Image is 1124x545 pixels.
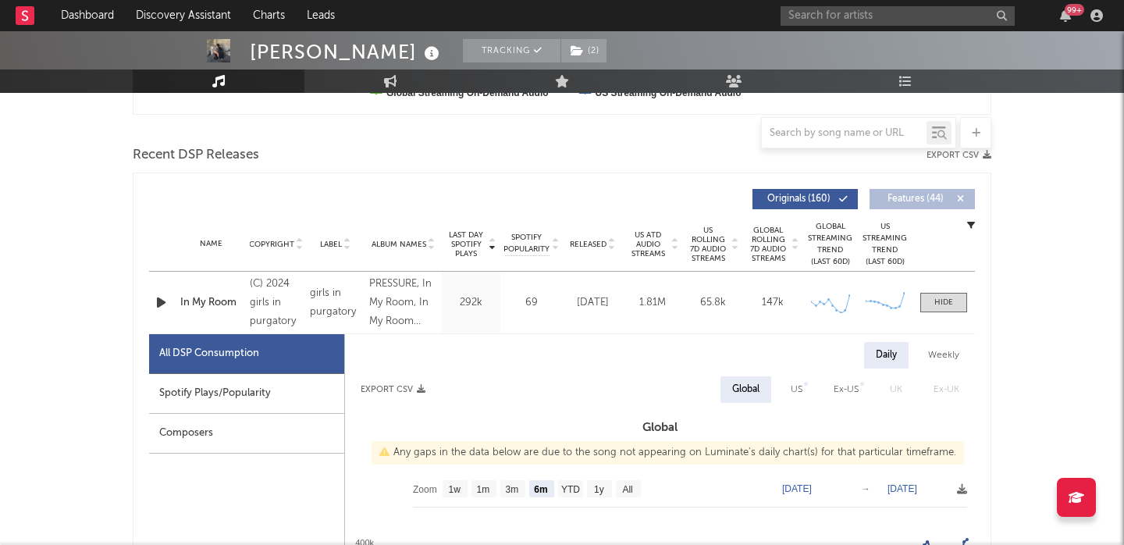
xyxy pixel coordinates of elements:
div: 147k [747,295,799,311]
span: Global Rolling 7D Audio Streams [747,226,790,263]
text: [DATE] [782,483,812,494]
div: [DATE] [567,295,619,311]
div: [PERSON_NAME] [250,39,443,65]
input: Search for artists [781,6,1015,26]
span: Released [570,240,606,249]
button: Originals(160) [752,189,858,209]
span: Copyright [249,240,294,249]
div: Name [180,238,242,250]
div: (C) 2024 girls in purgatory [250,275,301,331]
div: 65.8k [687,295,739,311]
div: Any gaps in the data below are due to the song not appearing on Luminate's daily chart(s) for tha... [372,441,964,465]
text: [DATE] [887,483,917,494]
text: 6m [534,484,547,495]
div: Global [732,380,759,399]
div: US Streaming Trend (Last 60D) [862,221,909,268]
span: Features ( 44 ) [880,194,951,204]
div: Ex-US [834,380,859,399]
text: US Streaming On-Demand Audio [596,87,742,98]
text: 1m [477,484,490,495]
span: Originals ( 160 ) [763,194,834,204]
button: Export CSV [927,151,991,160]
div: Composers [149,414,344,454]
span: Label [320,240,342,249]
input: Search by song name or URL [762,127,927,140]
text: Global Streaming On-Demand Audio [386,87,549,98]
span: Album Names [372,240,426,249]
a: In My Room [180,295,242,311]
text: 1y [594,484,604,495]
button: 99+ [1060,9,1071,22]
div: 292k [446,295,496,311]
div: Weekly [916,342,971,369]
div: Spotify Plays/Popularity [149,374,344,414]
div: PRESSURE, In My Room, In My Room (Acoustic) [369,275,438,331]
div: All DSP Consumption [159,344,259,363]
button: Features(44) [870,189,975,209]
button: Export CSV [361,385,425,394]
button: (2) [561,39,606,62]
div: 1.81M [627,295,679,311]
span: US ATD Audio Streams [627,230,670,258]
span: US Rolling 7D Audio Streams [687,226,730,263]
div: Global Streaming Trend (Last 60D) [807,221,854,268]
div: US [791,380,802,399]
button: Tracking [463,39,560,62]
text: → [861,483,870,494]
div: 69 [504,295,559,311]
text: YTD [561,484,580,495]
text: 1w [449,484,461,495]
div: girls in purgatory [310,284,361,322]
div: 99 + [1065,4,1084,16]
span: Recent DSP Releases [133,146,259,165]
div: Daily [864,342,909,369]
span: Last Day Spotify Plays [446,230,487,258]
text: 3m [506,484,519,495]
h3: Global [345,419,975,437]
span: ( 2 ) [560,39,607,62]
div: All DSP Consumption [149,334,344,374]
span: Spotify Popularity [503,232,550,255]
text: Zoom [413,484,437,495]
text: All [622,484,632,495]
